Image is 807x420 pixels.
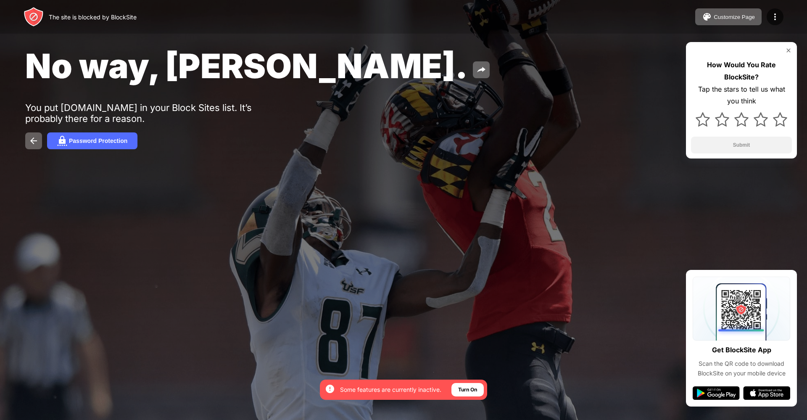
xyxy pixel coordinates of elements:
[24,7,44,27] img: header-logo.svg
[702,12,712,22] img: pallet.svg
[773,112,787,127] img: star.svg
[693,359,790,378] div: Scan the QR code to download BlockSite on your mobile device
[69,137,127,144] div: Password Protection
[754,112,768,127] img: star.svg
[693,386,740,400] img: google-play.svg
[734,112,749,127] img: star.svg
[715,112,729,127] img: star.svg
[714,14,755,20] div: Customize Page
[49,13,137,21] div: The site is blocked by BlockSite
[25,45,468,86] span: No way, [PERSON_NAME].
[691,59,792,83] div: How Would You Rate BlockSite?
[691,137,792,153] button: Submit
[458,386,477,394] div: Turn On
[25,102,285,124] div: You put [DOMAIN_NAME] in your Block Sites list. It’s probably there for a reason.
[340,386,441,394] div: Some features are currently inactive.
[696,112,710,127] img: star.svg
[693,277,790,341] img: qrcode.svg
[29,136,39,146] img: back.svg
[695,8,762,25] button: Customize Page
[712,344,771,356] div: Get BlockSite App
[476,65,486,75] img: share.svg
[743,386,790,400] img: app-store.svg
[57,136,67,146] img: password.svg
[770,12,780,22] img: menu-icon.svg
[325,384,335,394] img: error-circle-white.svg
[47,132,137,149] button: Password Protection
[785,47,792,54] img: rate-us-close.svg
[691,83,792,108] div: Tap the stars to tell us what you think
